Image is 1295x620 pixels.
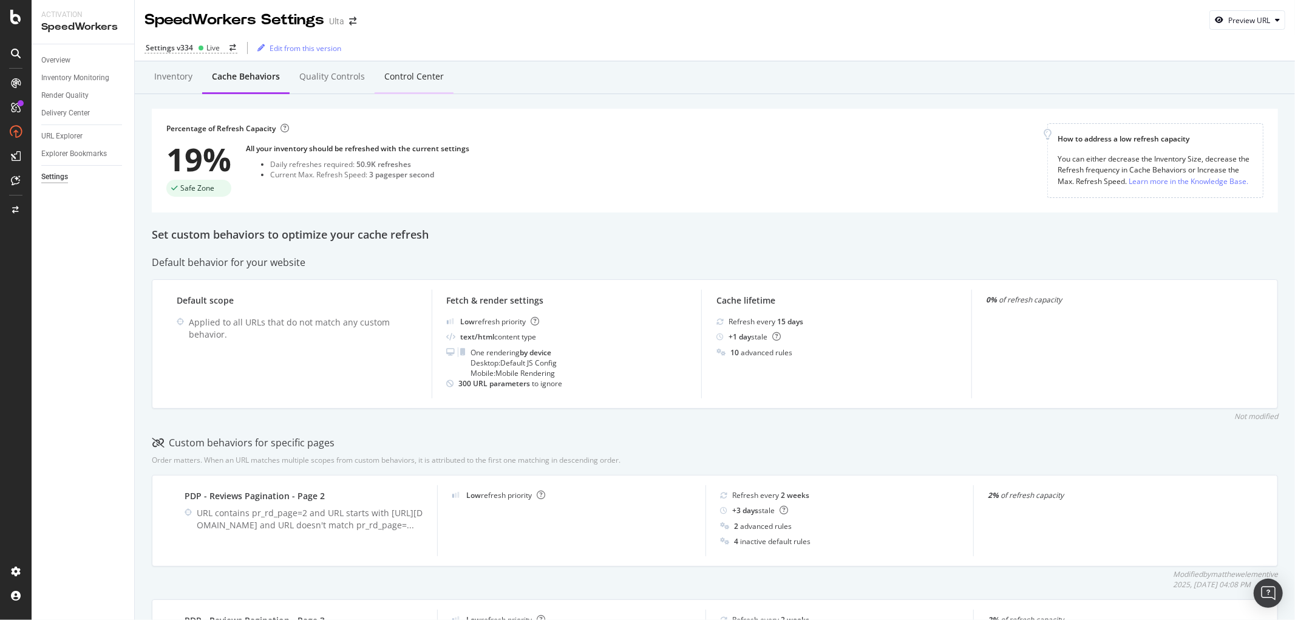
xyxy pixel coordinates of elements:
[177,295,417,307] div: Default scope
[733,490,810,500] div: Refresh every
[41,10,124,20] div: Activation
[166,143,231,175] div: 19%
[166,180,231,197] div: success label
[1058,134,1253,144] div: How to address a low refresh capacity
[152,455,620,465] div: Order matters. When an URL matches multiple scopes from custom behaviors, it is attributed to the...
[146,43,193,53] div: Settings v334
[270,43,341,53] div: Edit from this version
[735,521,739,531] b: 2
[735,521,792,531] div: advanced rules
[180,185,214,192] span: Safe Zone
[1209,10,1285,30] button: Preview URL
[447,318,454,324] img: Yo1DZTjnOBfEZTkXj00cav03WZSR3qnEnDcAAAAASUVORK5CYII=
[206,43,220,53] div: Live
[452,492,460,498] img: Yo1DZTjnOBfEZTkXj00cav03WZSR3qnEnDcAAAAASUVORK5CYII=
[466,490,545,500] div: refresh priority
[356,159,411,169] div: 50.9K refreshes
[735,536,811,547] div: inactive default rules
[253,38,341,58] button: Edit from this version
[41,89,89,102] div: Render Quality
[1234,411,1278,421] div: Not modified
[212,70,280,83] div: Cache behaviors
[197,507,423,531] div: URL contains pr_rd_page=2 and URL starts with [URL][DOMAIN_NAME] and URL doesn't match pr_rd_page=
[459,378,563,389] div: to ignore
[735,536,739,547] b: 4
[520,347,552,358] b: by device
[781,490,810,500] b: 2 weeks
[41,171,126,183] a: Settings
[729,332,781,342] div: stale
[329,15,344,27] div: Ulta
[407,519,414,531] span: ...
[41,54,70,67] div: Overview
[152,256,1278,270] div: Default behavior for your website
[777,316,803,327] b: 15 days
[384,70,444,83] div: Control Center
[369,169,434,180] div: 3 pages per second
[41,148,126,160] a: Explorer Bookmarks
[41,72,126,84] a: Inventory Monitoring
[729,332,751,342] b: + 1 day
[270,159,469,169] div: Daily refreshes required:
[189,316,417,341] div: Applied to all URLs that do not match any custom behavior.
[459,378,532,389] b: 300 URL parameters
[166,123,289,134] div: Percentage of Refresh Capacity
[1254,579,1283,608] div: Open Intercom Messenger
[246,143,469,154] div: All your inventory should be refreshed with the current settings
[152,436,335,450] div: Custom behaviors for specific pages
[41,72,109,84] div: Inventory Monitoring
[730,347,739,358] b: 10
[988,490,1226,500] div: of refresh capacity
[1058,154,1253,187] div: You can either decrease the Inventory Size, decrease the Refresh frequency in Cache Behaviors or ...
[299,70,365,83] div: Quality Controls
[41,107,126,120] a: Delivery Center
[41,171,68,183] div: Settings
[447,295,687,307] div: Fetch & render settings
[41,89,126,102] a: Render Quality
[144,10,324,30] div: SpeedWorkers Settings
[987,295,1227,305] div: of refresh capacity
[41,107,90,120] div: Delivery Center
[41,130,126,143] a: URL Explorer
[41,54,126,67] a: Overview
[466,490,481,500] b: Low
[41,130,83,143] div: URL Explorer
[41,148,107,160] div: Explorer Bookmarks
[733,505,789,516] div: stale
[461,332,537,342] div: content type
[154,70,192,83] div: Inventory
[988,490,999,500] strong: 2%
[41,20,124,34] div: SpeedWorkers
[349,17,356,26] div: arrow-right-arrow-left
[229,44,236,52] div: arrow-right-arrow-left
[729,316,803,327] div: Refresh every
[1173,569,1278,590] div: Modified by matthewelementive 2025, [DATE] 04:08 PM
[730,347,792,358] div: advanced rules
[185,490,423,502] div: PDP - Reviews Pagination - Page 2
[152,227,1278,243] div: Set custom behaviors to optimize your cache refresh
[461,316,540,327] div: refresh priority
[987,295,998,305] strong: 0%
[1228,15,1270,26] div: Preview URL
[270,169,469,180] div: Current Max. Refresh Speed:
[716,295,957,307] div: Cache lifetime
[1129,175,1248,188] a: Learn more in the Knowledge Base.
[733,505,759,516] b: + 3 days
[461,316,475,327] b: Low
[471,347,557,378] div: One rendering Desktop: Default JS Config Mobile: Mobile Rendering
[461,332,495,342] b: text/html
